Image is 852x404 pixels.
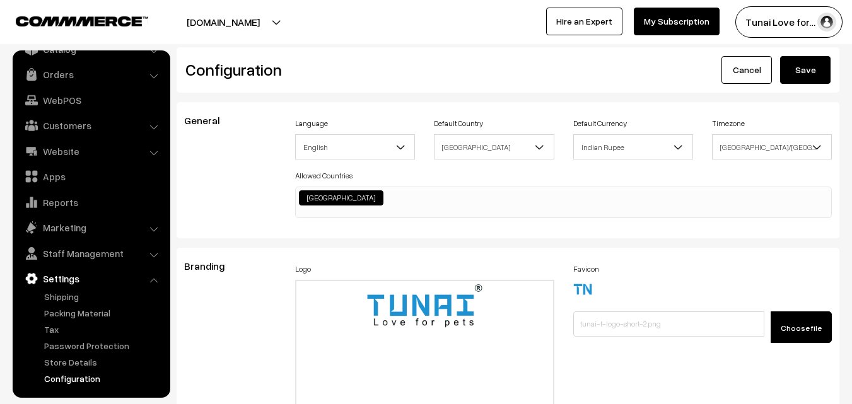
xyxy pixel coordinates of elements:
a: Reports [16,191,166,214]
img: user [817,13,836,32]
a: COMMMERCE [16,13,126,28]
a: Packing Material [41,306,166,320]
span: General [184,114,235,127]
a: Shipping [41,290,166,303]
span: English [296,136,414,158]
a: WebPOS [16,89,166,112]
button: [DOMAIN_NAME] [143,6,304,38]
button: Tunai Love for… [735,6,843,38]
a: Orders [16,63,166,86]
label: Timezone [712,118,745,129]
a: Staff Management [16,242,166,265]
li: India [299,190,383,205]
a: Apps [16,165,166,188]
label: Language [295,118,328,129]
a: Password Protection [41,339,166,352]
span: Branding [184,260,240,272]
a: Store Details [41,355,166,369]
span: India [435,136,553,158]
label: Default Country [434,118,483,129]
button: Save [780,56,831,84]
a: Configuration [41,372,166,385]
a: Website [16,140,166,163]
span: Indian Rupee [574,136,692,158]
span: Indian Rupee [573,134,693,159]
label: Logo [295,263,311,275]
img: 17508493931616tunai-t-logo-short-2.png [573,280,592,299]
h2: Configuration [185,60,499,79]
span: India [434,134,554,159]
label: Allowed Countries [295,170,353,182]
a: Tax [41,323,166,336]
a: Hire an Expert [546,8,622,35]
span: Asia/Kolkata [712,134,832,159]
a: Cancel [721,56,772,84]
a: Customers [16,114,166,137]
img: COMMMERCE [16,16,148,26]
input: tunai-t-logo-short-2.png [573,311,764,337]
a: Settings [16,267,166,290]
label: Favicon [573,263,599,275]
a: My Subscription [634,8,720,35]
span: Asia/Kolkata [713,136,831,158]
label: Default Currency [573,118,627,129]
a: Marketing [16,216,166,239]
span: English [295,134,415,159]
span: Choose file [781,323,822,333]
